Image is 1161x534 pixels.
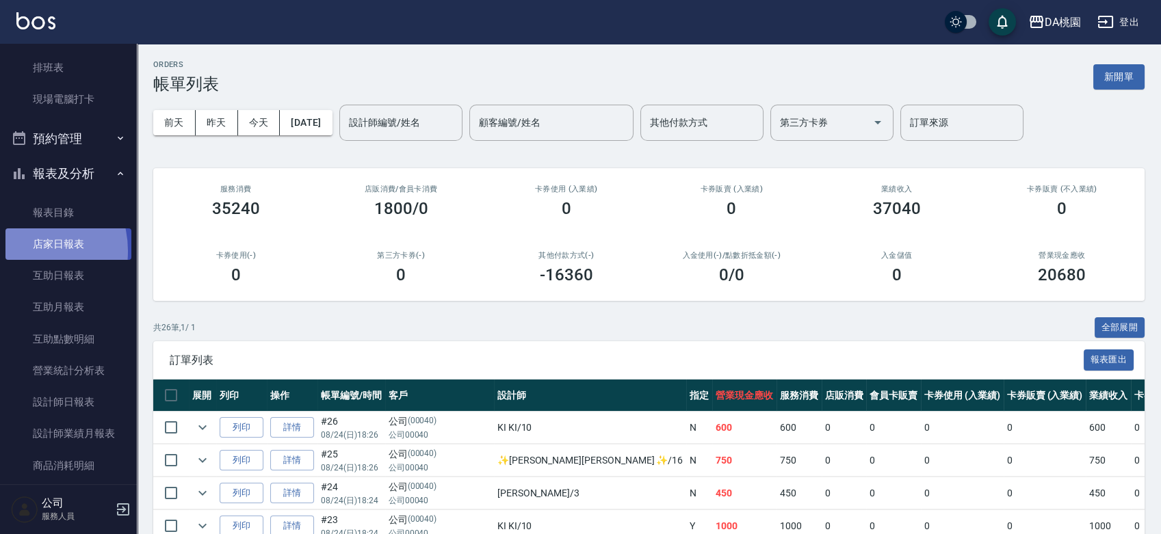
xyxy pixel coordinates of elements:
[1095,317,1145,338] button: 全部展開
[540,265,593,284] h3: -16360
[389,462,491,474] p: 公司00040
[408,447,437,462] p: (00040)
[212,199,260,218] h3: 35240
[666,251,798,260] h2: 入金使用(-) /點數折抵金額(-)
[666,185,798,193] h2: 卡券販賣 (入業績)
[727,199,736,218] h3: 0
[500,251,633,260] h2: 其他付款方式(-)
[1086,379,1131,412] th: 業績收入
[270,417,314,438] a: 詳情
[494,412,686,444] td: KI KI /10
[153,110,196,135] button: 前天
[1057,199,1067,218] h3: 0
[317,444,385,477] td: #25
[1004,412,1086,444] td: 0
[192,450,213,470] button: expand row
[822,379,867,412] th: 店販消費
[170,251,302,260] h2: 卡券使用(-)
[5,228,131,260] a: 店家日報表
[389,414,491,429] div: 公司
[5,481,131,513] a: 商品庫存表
[867,111,889,133] button: Open
[892,265,902,284] h3: 0
[921,412,1004,444] td: 0
[866,444,921,477] td: 0
[5,450,131,481] a: 商品消耗明細
[494,444,686,477] td: ✨[PERSON_NAME][PERSON_NAME] ✨ /16
[712,444,777,477] td: 750
[712,477,777,509] td: 450
[494,477,686,509] td: [PERSON_NAME] /3
[16,12,55,29] img: Logo
[822,477,867,509] td: 0
[831,185,963,193] h2: 業績收入
[321,462,382,474] p: 08/24 (日) 18:26
[494,379,686,412] th: 設計師
[562,199,571,218] h3: 0
[153,321,196,334] p: 共 26 筆, 1 / 1
[42,496,112,510] h5: 公司
[921,444,1004,477] td: 0
[5,418,131,449] a: 設計師業績月報表
[822,412,867,444] td: 0
[5,121,131,157] button: 預約管理
[866,477,921,509] td: 0
[5,197,131,228] a: 報表目錄
[321,429,382,441] p: 08/24 (日) 18:26
[385,379,494,412] th: 客戶
[1023,8,1086,36] button: DA桃園
[170,185,302,193] h3: 服務消費
[280,110,332,135] button: [DATE]
[989,8,1016,36] button: save
[921,477,1004,509] td: 0
[216,379,267,412] th: 列印
[42,510,112,522] p: 服務人員
[220,483,263,504] button: 列印
[389,480,491,494] div: 公司
[5,52,131,83] a: 排班表
[1086,477,1131,509] td: 450
[1004,379,1086,412] th: 卡券販賣 (入業績)
[220,417,263,438] button: 列印
[231,265,241,284] h3: 0
[1004,444,1086,477] td: 0
[270,483,314,504] a: 詳情
[5,291,131,323] a: 互助月報表
[238,110,281,135] button: 今天
[1092,10,1145,35] button: 登出
[1084,349,1134,371] button: 報表匯出
[389,429,491,441] p: 公司00040
[822,444,867,477] td: 0
[389,494,491,507] p: 公司00040
[220,450,263,471] button: 列印
[5,386,131,418] a: 設計師日報表
[5,83,131,115] a: 現場電腦打卡
[1004,477,1086,509] td: 0
[5,156,131,191] button: 報表及分析
[317,412,385,444] td: #26
[170,353,1084,367] span: 訂單列表
[777,379,822,412] th: 服務消費
[500,185,633,193] h2: 卡券使用 (入業績)
[777,477,822,509] td: 450
[1084,353,1134,366] a: 報表匯出
[321,494,382,507] p: 08/24 (日) 18:24
[5,323,131,355] a: 互助點數明細
[686,444,712,477] td: N
[389,513,491,527] div: 公司
[686,412,712,444] td: N
[777,444,822,477] td: 750
[866,412,921,444] td: 0
[712,412,777,444] td: 600
[192,417,213,438] button: expand row
[335,251,468,260] h2: 第三方卡券(-)
[196,110,238,135] button: 昨天
[389,447,491,462] div: 公司
[921,379,1004,412] th: 卡券使用 (入業績)
[11,496,38,523] img: Person
[270,450,314,471] a: 詳情
[996,251,1129,260] h2: 營業現金應收
[1093,70,1145,83] a: 新開單
[396,265,406,284] h3: 0
[153,60,219,69] h2: ORDERS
